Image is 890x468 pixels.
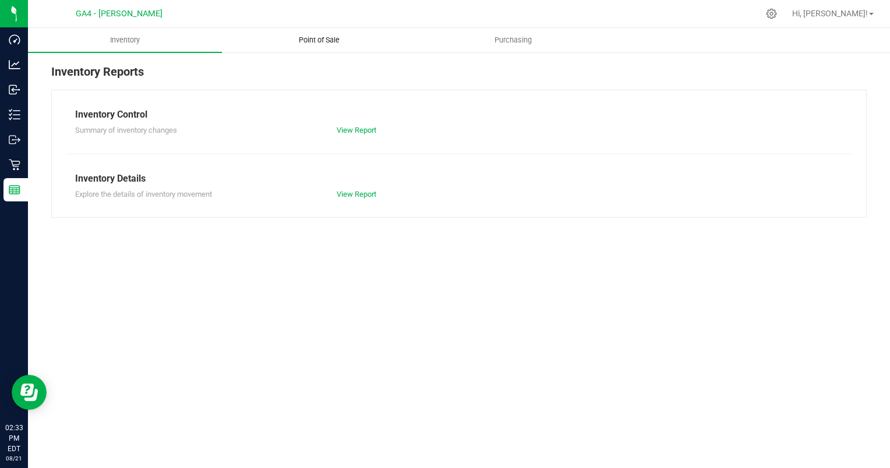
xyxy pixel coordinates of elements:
div: Inventory Control [75,108,843,122]
span: Inventory [94,35,156,45]
inline-svg: Inventory [9,109,20,120]
iframe: Resource center [12,375,47,410]
div: Inventory Reports [51,63,867,90]
div: Manage settings [764,8,779,19]
a: View Report [337,126,376,134]
inline-svg: Retail [9,159,20,171]
a: Purchasing [416,28,610,52]
inline-svg: Inbound [9,84,20,95]
a: Point of Sale [222,28,416,52]
div: Inventory Details [75,172,843,186]
a: View Report [337,190,376,198]
inline-svg: Dashboard [9,34,20,45]
span: Summary of inventory changes [75,126,177,134]
a: Inventory [28,28,222,52]
inline-svg: Analytics [9,59,20,70]
p: 02:33 PM EDT [5,423,23,454]
span: Hi, [PERSON_NAME]! [792,9,868,18]
inline-svg: Reports [9,184,20,196]
p: 08/21 [5,454,23,463]
span: GA4 - [PERSON_NAME] [76,9,163,19]
span: Explore the details of inventory movement [75,190,212,198]
span: Point of Sale [283,35,355,45]
span: Purchasing [479,35,548,45]
inline-svg: Outbound [9,134,20,146]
